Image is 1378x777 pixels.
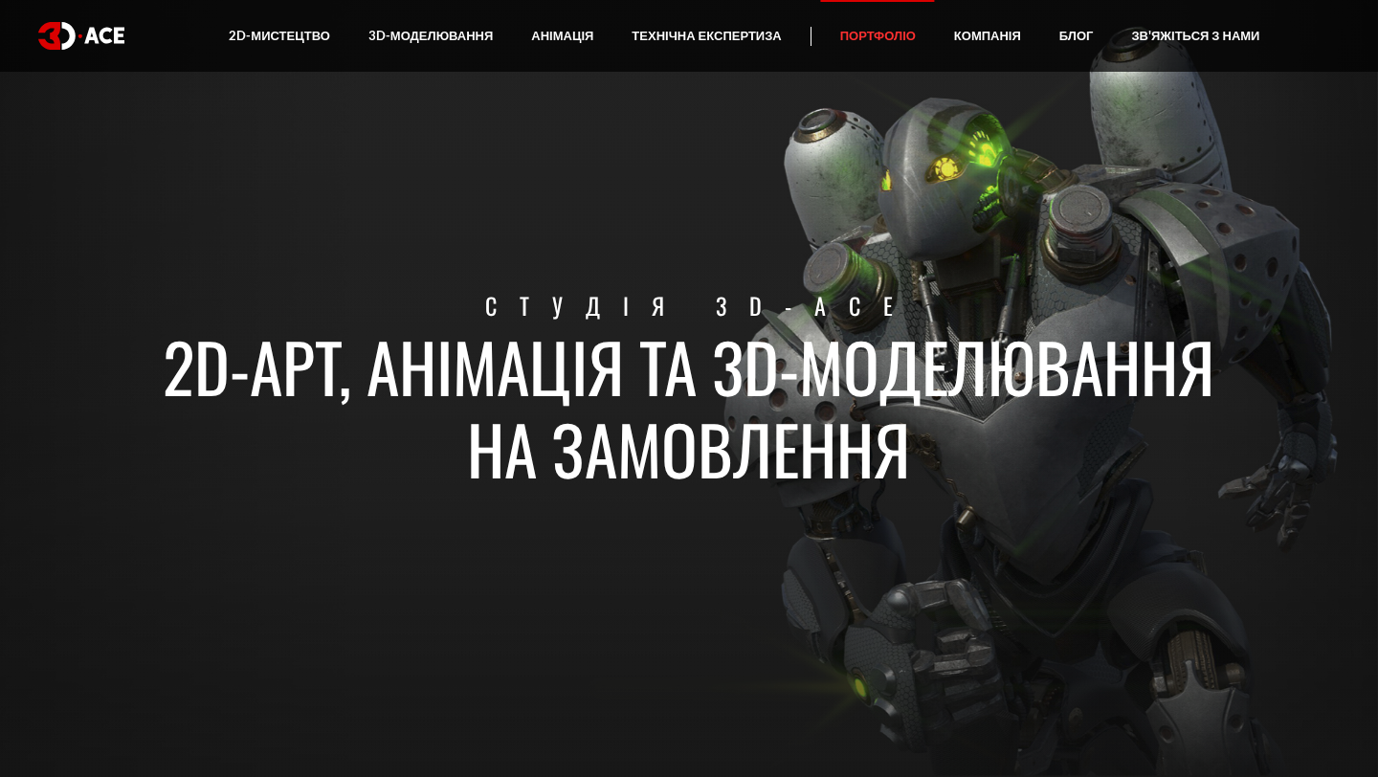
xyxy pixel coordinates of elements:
[485,288,916,322] font: Студія 3D-Ace
[632,28,781,43] font: Технічна експертиза
[1131,28,1259,43] font: Зв'яжіться з нами
[954,28,1021,43] font: Компанія
[163,316,1214,498] font: 2D-арт, анімація та 3D-моделювання на замовлення
[38,22,124,50] img: логотип білий
[840,28,916,43] font: Портфоліо
[368,28,493,43] font: 3D-моделювання
[1059,28,1094,43] font: Блог
[531,28,593,43] font: Анімація
[229,28,329,43] font: 2D-мистецтво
